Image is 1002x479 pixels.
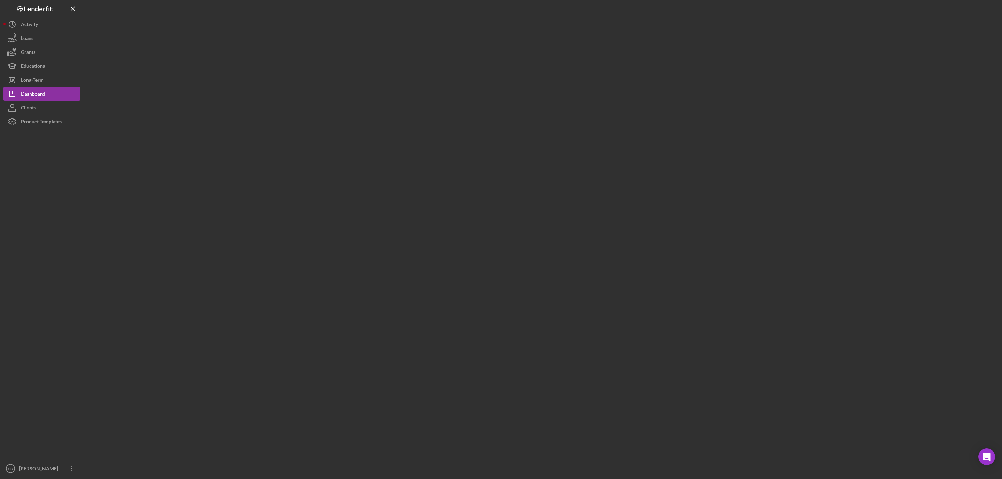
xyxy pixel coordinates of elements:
[3,17,80,31] button: Activity
[978,448,995,465] div: Open Intercom Messenger
[3,31,80,45] button: Loans
[21,31,33,47] div: Loans
[3,115,80,129] button: Product Templates
[3,45,80,59] button: Grants
[21,87,45,103] div: Dashboard
[3,87,80,101] button: Dashboard
[21,17,38,33] div: Activity
[3,59,80,73] button: Educational
[3,101,80,115] button: Clients
[21,73,44,89] div: Long-Term
[21,45,35,61] div: Grants
[3,462,80,476] button: SS[PERSON_NAME]
[21,115,62,130] div: Product Templates
[21,101,36,116] div: Clients
[21,59,47,75] div: Educational
[17,462,63,477] div: [PERSON_NAME]
[8,467,13,471] text: SS
[3,73,80,87] button: Long-Term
